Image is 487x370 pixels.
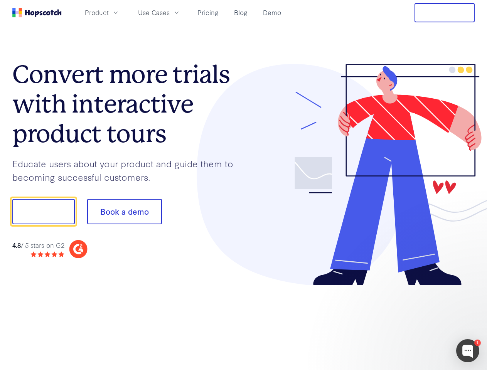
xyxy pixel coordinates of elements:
div: / 5 stars on G2 [12,240,64,250]
a: Home [12,8,62,17]
strong: 4.8 [12,240,21,249]
a: Blog [231,6,251,19]
span: Use Cases [138,8,170,17]
button: Book a demo [87,199,162,224]
p: Educate users about your product and guide them to becoming successful customers. [12,157,244,183]
button: Show me! [12,199,75,224]
span: Product [85,8,109,17]
h1: Convert more trials with interactive product tours [12,60,244,148]
a: Demo [260,6,284,19]
div: 1 [474,340,481,346]
button: Product [80,6,124,19]
button: Free Trial [415,3,475,22]
button: Use Cases [133,6,185,19]
a: Pricing [194,6,222,19]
